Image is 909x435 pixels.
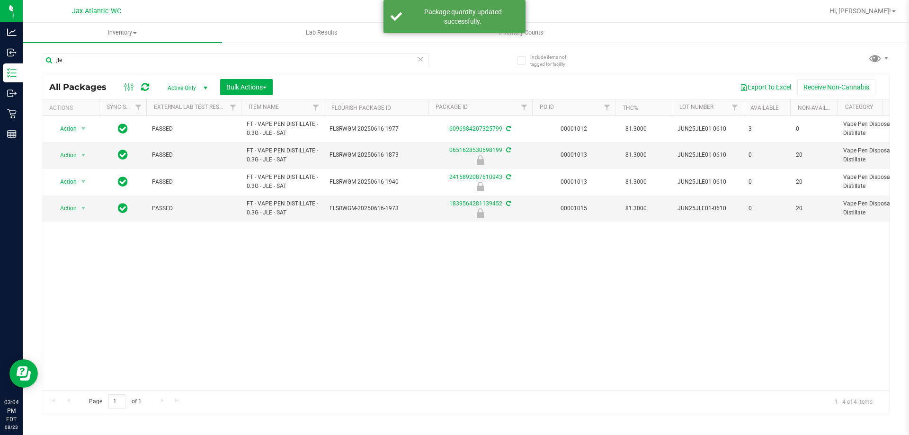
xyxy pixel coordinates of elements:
[118,148,128,161] span: In Sync
[78,202,89,215] span: select
[152,124,235,133] span: PASSED
[52,175,77,188] span: Action
[750,105,779,111] a: Available
[749,151,784,160] span: 0
[7,48,17,57] inline-svg: Inbound
[679,104,713,110] a: Lot Number
[131,99,146,115] a: Filter
[226,83,267,91] span: Bulk Actions
[7,89,17,98] inline-svg: Outbound
[23,28,222,37] span: Inventory
[293,28,350,37] span: Lab Results
[599,99,615,115] a: Filter
[621,175,651,189] span: 81.3000
[23,23,222,43] a: Inventory
[827,394,880,408] span: 1 - 4 of 4 items
[7,129,17,139] inline-svg: Reports
[449,125,502,132] a: 6096984207325799
[118,175,128,188] span: In Sync
[505,125,511,132] span: Sync from Compliance System
[52,122,77,135] span: Action
[152,151,235,160] span: PASSED
[798,105,840,111] a: Non-Available
[42,53,428,67] input: Search Package ID, Item Name, SKU, Lot or Part Number...
[449,147,502,153] a: 0651628530598199
[407,7,518,26] div: Package quantity updated successfully.
[561,151,587,158] a: 00001013
[561,125,587,132] a: 00001012
[505,147,511,153] span: Sync from Compliance System
[561,205,587,212] a: 00001015
[108,394,125,409] input: 1
[449,200,502,207] a: 1839564281139452
[331,105,391,111] a: Flourish Package ID
[797,79,875,95] button: Receive Non-Cannabis
[540,104,554,110] a: PO ID
[81,394,149,409] span: Page of 1
[677,124,737,133] span: JUN25JLE01-0610
[330,178,422,186] span: FLSRWGM-20250616-1940
[677,204,737,213] span: JUN25JLE01-0610
[152,204,235,213] span: PASSED
[4,398,18,424] p: 03:04 PM EDT
[220,79,273,95] button: Bulk Actions
[308,99,324,115] a: Filter
[330,151,422,160] span: FLSRWGM-20250616-1873
[796,204,832,213] span: 20
[749,178,784,186] span: 0
[78,175,89,188] span: select
[330,204,422,213] span: FLSRWGM-20250616-1973
[247,173,318,191] span: FT - VAPE PEN DISTILLATE - 0.3G - JLE - SAT
[249,104,279,110] a: Item Name
[118,122,128,135] span: In Sync
[52,149,77,162] span: Action
[247,120,318,138] span: FT - VAPE PEN DISTILLATE - 0.3G - JLE - SAT
[517,99,532,115] a: Filter
[621,148,651,162] span: 81.3000
[52,202,77,215] span: Action
[247,199,318,217] span: FT - VAPE PEN DISTILLATE - 0.3G - JLE - SAT
[677,178,737,186] span: JUN25JLE01-0610
[78,122,89,135] span: select
[72,7,121,15] span: Jax Atlantic WC
[561,178,587,185] a: 00001013
[9,359,38,388] iframe: Resource center
[727,99,743,115] a: Filter
[449,174,502,180] a: 2415892087610943
[796,124,832,133] span: 0
[749,124,784,133] span: 3
[829,7,891,15] span: Hi, [PERSON_NAME]!
[796,151,832,160] span: 20
[505,200,511,207] span: Sync from Compliance System
[49,105,95,111] div: Actions
[427,155,534,165] div: Newly Received
[845,104,873,110] a: Category
[427,208,534,218] div: Newly Received
[436,104,468,110] a: Package ID
[247,146,318,164] span: FT - VAPE PEN DISTILLATE - 0.3G - JLE - SAT
[107,104,143,110] a: Sync Status
[621,122,651,136] span: 81.3000
[7,109,17,118] inline-svg: Retail
[427,182,534,191] div: Newly Received
[330,124,422,133] span: FLSRWGM-20250616-1977
[677,151,737,160] span: JUN25JLE01-0610
[4,424,18,431] p: 08/23
[222,23,421,43] a: Lab Results
[7,68,17,78] inline-svg: Inventory
[7,27,17,37] inline-svg: Analytics
[225,99,241,115] a: Filter
[152,178,235,186] span: PASSED
[796,178,832,186] span: 20
[118,202,128,215] span: In Sync
[78,149,89,162] span: select
[154,104,228,110] a: External Lab Test Result
[734,79,797,95] button: Export to Excel
[749,204,784,213] span: 0
[530,53,578,68] span: Include items not tagged for facility
[417,53,424,65] span: Clear
[621,202,651,215] span: 81.3000
[505,174,511,180] span: Sync from Compliance System
[623,105,638,111] a: THC%
[49,82,116,92] span: All Packages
